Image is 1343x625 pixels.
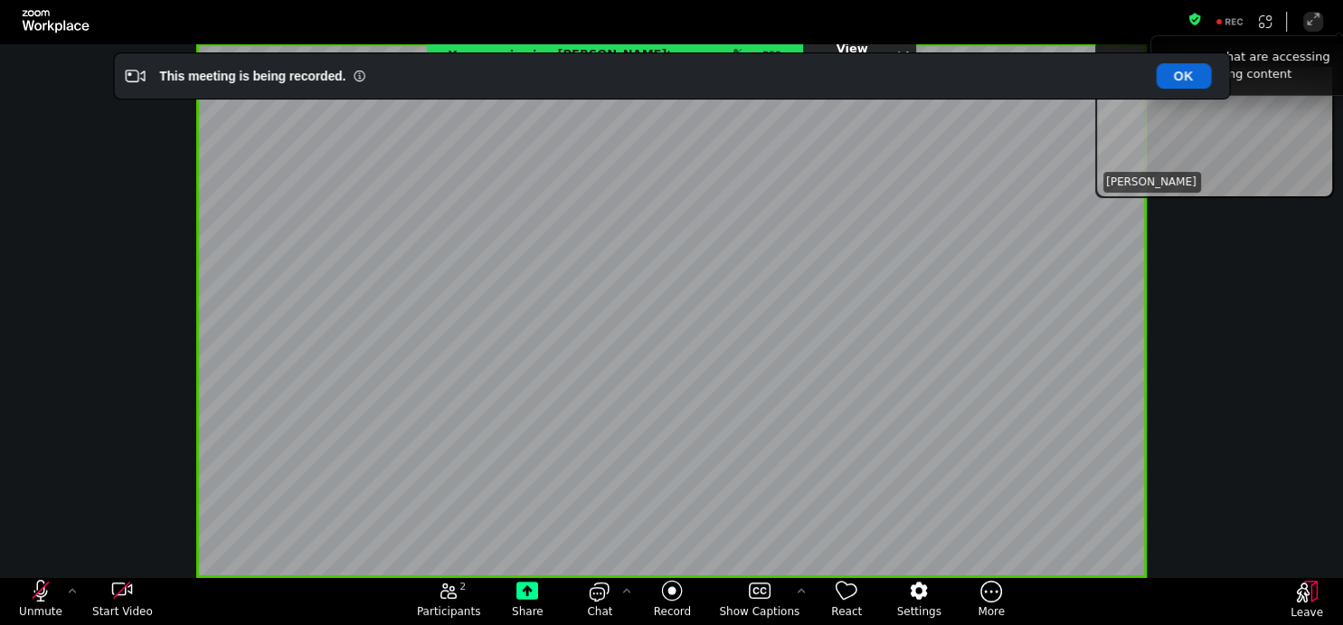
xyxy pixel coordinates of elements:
[618,580,636,603] button: Chat Settings
[955,580,1027,623] button: More meeting control
[1106,175,1196,190] span: [PERSON_NAME]
[708,580,810,623] button: Show Captions
[406,580,492,623] button: open the participants list pane,[2] particpants
[792,580,810,603] button: More options for captions, menu button
[1208,12,1252,32] div: Recording to cloud
[1271,581,1343,624] button: Leave
[491,580,563,623] button: Share
[831,604,862,619] span: React
[654,604,691,619] span: Record
[1291,605,1323,620] span: Leave
[563,580,636,623] button: open the chat panel
[587,604,612,619] span: Chat
[159,67,345,85] div: This meeting is being recorded.
[978,604,1005,619] span: More
[125,66,145,86] i: Video Recording
[92,604,153,619] span: Start Video
[512,604,544,619] span: Share
[897,604,941,619] span: Settings
[1303,12,1323,32] button: Enter Full Screen
[81,580,163,623] button: start my video
[810,580,883,623] button: React
[353,70,365,82] i: Information Small
[883,580,955,623] button: Settings
[636,580,708,623] button: Record
[1156,63,1211,89] button: OK
[1095,40,1334,198] div: suspension-window
[417,604,481,619] span: Participants
[459,580,466,594] span: 2
[1187,12,1202,32] button: Meeting information
[748,44,781,64] span: Cloud Recording is in progress
[63,580,81,603] button: More audio controls
[19,604,62,619] span: Unmute
[1255,12,1275,32] button: Apps Accessing Content in This Meeting
[719,604,799,619] span: Show Captions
